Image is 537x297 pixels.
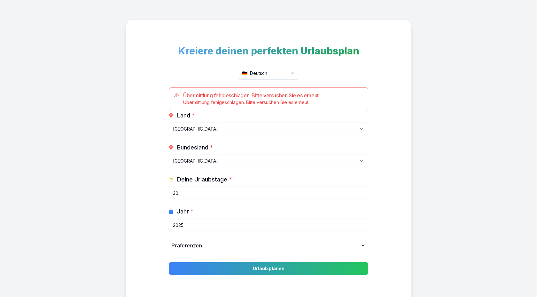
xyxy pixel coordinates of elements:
[169,262,368,275] button: Urlaub planen
[177,111,195,120] span: Land
[177,143,213,152] span: Bundesland
[169,45,368,57] h1: Kreiere deinen perfekten Urlaubsplan
[174,99,363,106] div: Übermittlung fehlgeschlagen. Bitte versuchen Sie es erneut.
[177,175,232,184] span: Deine Urlaubstage
[174,93,363,98] h5: Übermittlung fehlgeschlagen. Bitte versuchen Sie es erneut.
[177,207,193,216] span: Jahr
[171,242,202,249] span: Präferenzen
